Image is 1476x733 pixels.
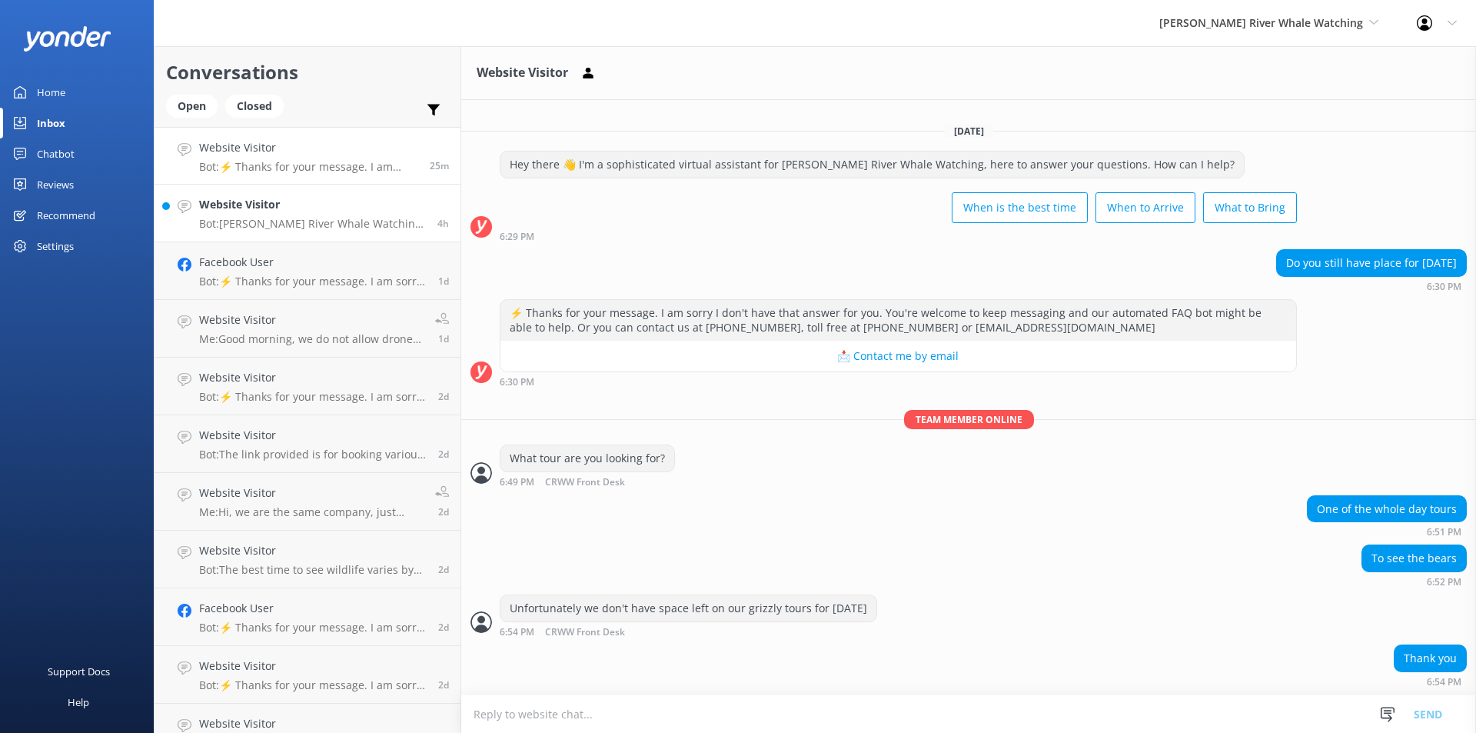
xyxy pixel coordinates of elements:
[1159,15,1363,30] span: [PERSON_NAME] River Whale Watching
[1308,496,1466,522] div: One of the whole day tours
[199,275,427,288] p: Bot: ⚡ Thanks for your message. I am sorry I don't have that answer for you. You're welcome to ke...
[155,588,460,646] a: Facebook UserBot:⚡ Thanks for your message. I am sorry I don't have that answer for you. You're w...
[166,97,225,114] a: Open
[500,378,534,387] strong: 6:30 PM
[199,621,427,635] p: Bot: ⚡ Thanks for your message. I am sorry I don't have that answer for you. You're welcome to ke...
[199,542,427,559] h4: Website Visitor
[199,600,427,617] h4: Facebook User
[37,169,74,200] div: Reviews
[199,254,427,271] h4: Facebook User
[1395,645,1466,671] div: Thank you
[37,77,65,108] div: Home
[199,427,427,444] h4: Website Visitor
[199,369,427,386] h4: Website Visitor
[1203,192,1297,223] button: What to Bring
[199,332,424,346] p: Me: Good morning, we do not allow drones on our tours. Cameras and phones are more than welcome!
[500,300,1296,341] div: ⚡ Thanks for your message. I am sorry I don't have that answer for you. You're welcome to keep me...
[1427,528,1461,537] strong: 6:51 PM
[438,390,449,403] span: Sep 21 2025 05:22pm (UTC -07:00) America/Tijuana
[945,125,993,138] span: [DATE]
[199,678,427,692] p: Bot: ⚡ Thanks for your message. I am sorry I don't have that answer for you. You're welcome to ke...
[225,97,291,114] a: Closed
[500,376,1297,387] div: Sep 23 2025 06:30pm (UTC -07:00) America/Tijuana
[166,95,218,118] div: Open
[155,127,460,185] a: Website VisitorBot:⚡ Thanks for your message. I am sorry I don't have that answer for you. You're...
[500,595,876,621] div: Unfortunately we don't have space left on our grizzly tours for [DATE]
[199,139,418,156] h4: Website Visitor
[438,621,449,634] span: Sep 21 2025 07:35am (UTC -07:00) America/Tijuana
[37,231,74,262] div: Settings
[155,242,460,300] a: Facebook UserBot:⚡ Thanks for your message. I am sorry I don't have that answer for you. You're w...
[199,715,427,732] h4: Website Visitor
[155,358,460,415] a: Website VisitorBot:⚡ Thanks for your message. I am sorry I don't have that answer for you. You're...
[1427,578,1461,587] strong: 6:52 PM
[166,58,449,87] h2: Conversations
[48,656,110,687] div: Support Docs
[438,505,449,518] span: Sep 21 2025 11:28am (UTC -07:00) America/Tijuana
[199,390,427,404] p: Bot: ⚡ Thanks for your message. I am sorry I don't have that answer for you. You're welcome to ke...
[199,160,418,174] p: Bot: ⚡ Thanks for your message. I am sorry I don't have that answer for you. You're welcome to ke...
[500,152,1244,178] div: Hey there 👋 I'm a sophisticated virtual assistant for [PERSON_NAME] River Whale Watching, here to...
[500,231,1297,242] div: Sep 23 2025 06:29pm (UTC -07:00) America/Tijuana
[199,485,424,501] h4: Website Visitor
[545,478,625,488] span: CRWW Front Desk
[952,192,1088,223] button: When is the best time
[1276,281,1467,292] div: Sep 23 2025 06:30pm (UTC -07:00) America/Tijuana
[1095,192,1195,223] button: When to Arrive
[199,217,426,231] p: Bot: [PERSON_NAME] River Whale Watching is located at [GEOGRAPHIC_DATA], [GEOGRAPHIC_DATA], [PERS...
[1427,282,1461,292] strong: 6:30 PM
[430,159,449,172] span: Sep 23 2025 06:30pm (UTC -07:00) America/Tijuana
[155,300,460,358] a: Website VisitorMe:Good morning, we do not allow drones on our tours. Cameras and phones are more ...
[23,26,111,52] img: yonder-white-logo.png
[199,196,426,213] h4: Website Visitor
[37,200,95,231] div: Recommend
[155,646,460,704] a: Website VisitorBot:⚡ Thanks for your message. I am sorry I don't have that answer for you. You're...
[438,563,449,576] span: Sep 21 2025 10:46am (UTC -07:00) America/Tijuana
[477,63,568,83] h3: Website Visitor
[438,275,449,288] span: Sep 22 2025 11:30am (UTC -07:00) America/Tijuana
[1394,676,1467,687] div: Sep 23 2025 06:54pm (UTC -07:00) America/Tijuana
[155,185,460,242] a: Website VisitorBot:[PERSON_NAME] River Whale Watching is located at [GEOGRAPHIC_DATA], [GEOGRAPHI...
[199,658,427,675] h4: Website Visitor
[155,473,460,531] a: Website VisitorMe:Hi, we are the same company, just under a different name2d
[1427,678,1461,687] strong: 6:54 PM
[438,448,449,461] span: Sep 21 2025 01:47pm (UTC -07:00) America/Tijuana
[438,678,449,691] span: Sep 20 2025 07:04pm (UTC -07:00) America/Tijuana
[225,95,284,118] div: Closed
[155,531,460,588] a: Website VisitorBot:The best time to see wildlife varies by species. Transient Orcas can be spotte...
[500,341,1296,371] button: 📩 Contact me by email
[199,448,427,461] p: Bot: The link provided is for booking various tours, including those on Zodiac boats. You can sel...
[1362,545,1466,571] div: To see the bears
[437,217,449,230] span: Sep 23 2025 02:16pm (UTC -07:00) America/Tijuana
[500,232,534,242] strong: 6:29 PM
[155,415,460,473] a: Website VisitorBot:The link provided is for booking various tours, including those on Zodiac boat...
[68,687,89,718] div: Help
[500,476,675,488] div: Sep 23 2025 06:49pm (UTC -07:00) America/Tijuana
[500,626,877,638] div: Sep 23 2025 06:54pm (UTC -07:00) America/Tijuana
[1277,250,1466,276] div: Do you still have place for [DATE]
[199,563,427,577] p: Bot: The best time to see wildlife varies by species. Transient Orcas can be spotted year-round, ...
[500,445,674,471] div: What tour are you looking for?
[1361,576,1467,587] div: Sep 23 2025 06:52pm (UTC -07:00) America/Tijuana
[545,628,625,638] span: CRWW Front Desk
[1307,526,1467,537] div: Sep 23 2025 06:51pm (UTC -07:00) America/Tijuana
[500,628,534,638] strong: 6:54 PM
[438,332,449,345] span: Sep 22 2025 07:32am (UTC -07:00) America/Tijuana
[904,410,1034,429] span: Team member online
[500,478,534,488] strong: 6:49 PM
[199,312,424,328] h4: Website Visitor
[37,138,75,169] div: Chatbot
[199,505,424,519] p: Me: Hi, we are the same company, just under a different name
[37,108,65,138] div: Inbox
